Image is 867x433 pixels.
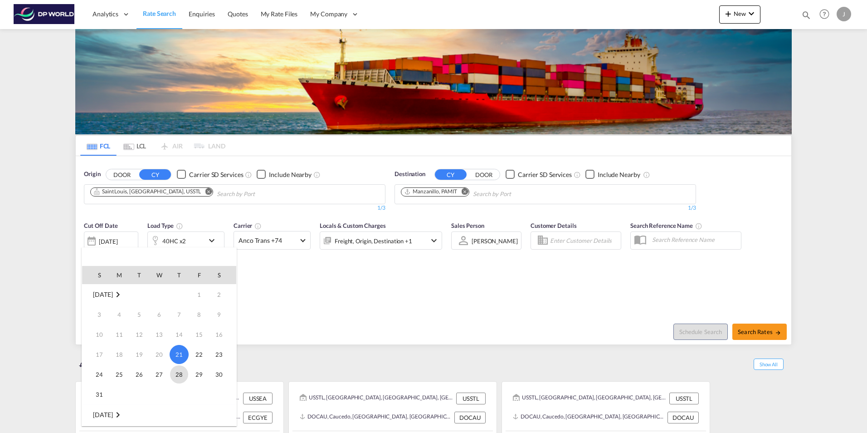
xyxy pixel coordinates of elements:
[209,325,236,344] td: Saturday August 16 2025
[209,305,236,325] td: Saturday August 9 2025
[129,305,149,325] td: Tuesday August 5 2025
[82,384,236,405] tr: Week 6
[82,404,236,425] td: September 2025
[82,284,149,305] td: August 2025
[149,344,169,364] td: Wednesday August 20 2025
[210,345,228,364] span: 23
[82,364,236,384] tr: Week 5
[129,344,149,364] td: Tuesday August 19 2025
[82,384,109,405] td: Sunday August 31 2025
[210,365,228,384] span: 30
[82,325,109,344] td: Sunday August 10 2025
[189,266,209,284] th: F
[129,364,149,384] td: Tuesday August 26 2025
[109,266,129,284] th: M
[149,325,169,344] td: Wednesday August 13 2025
[170,345,189,364] span: 21
[93,290,112,298] span: [DATE]
[109,305,129,325] td: Monday August 4 2025
[82,344,109,364] td: Sunday August 17 2025
[189,325,209,344] td: Friday August 15 2025
[149,266,169,284] th: W
[149,305,169,325] td: Wednesday August 6 2025
[170,365,188,384] span: 28
[109,325,129,344] td: Monday August 11 2025
[82,266,236,426] md-calendar: Calendar
[82,344,236,364] tr: Week 4
[110,365,128,384] span: 25
[189,364,209,384] td: Friday August 29 2025
[149,364,169,384] td: Wednesday August 27 2025
[169,305,189,325] td: Thursday August 7 2025
[189,344,209,364] td: Friday August 22 2025
[82,266,109,284] th: S
[169,325,189,344] td: Thursday August 14 2025
[209,344,236,364] td: Saturday August 23 2025
[130,365,148,384] span: 26
[93,411,112,418] span: [DATE]
[109,364,129,384] td: Monday August 25 2025
[82,364,109,384] td: Sunday August 24 2025
[129,266,149,284] th: T
[150,365,168,384] span: 27
[190,345,208,364] span: 22
[90,385,108,403] span: 31
[82,305,109,325] td: Sunday August 3 2025
[82,305,236,325] tr: Week 2
[129,325,149,344] td: Tuesday August 12 2025
[169,364,189,384] td: Thursday August 28 2025
[82,284,236,305] tr: Week 1
[209,364,236,384] td: Saturday August 30 2025
[169,344,189,364] td: Thursday August 21 2025
[90,365,108,384] span: 24
[190,365,208,384] span: 29
[82,404,236,425] tr: Week undefined
[169,266,189,284] th: T
[209,266,236,284] th: S
[209,284,236,305] td: Saturday August 2 2025
[82,325,236,344] tr: Week 3
[189,305,209,325] td: Friday August 8 2025
[109,344,129,364] td: Monday August 18 2025
[189,284,209,305] td: Friday August 1 2025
